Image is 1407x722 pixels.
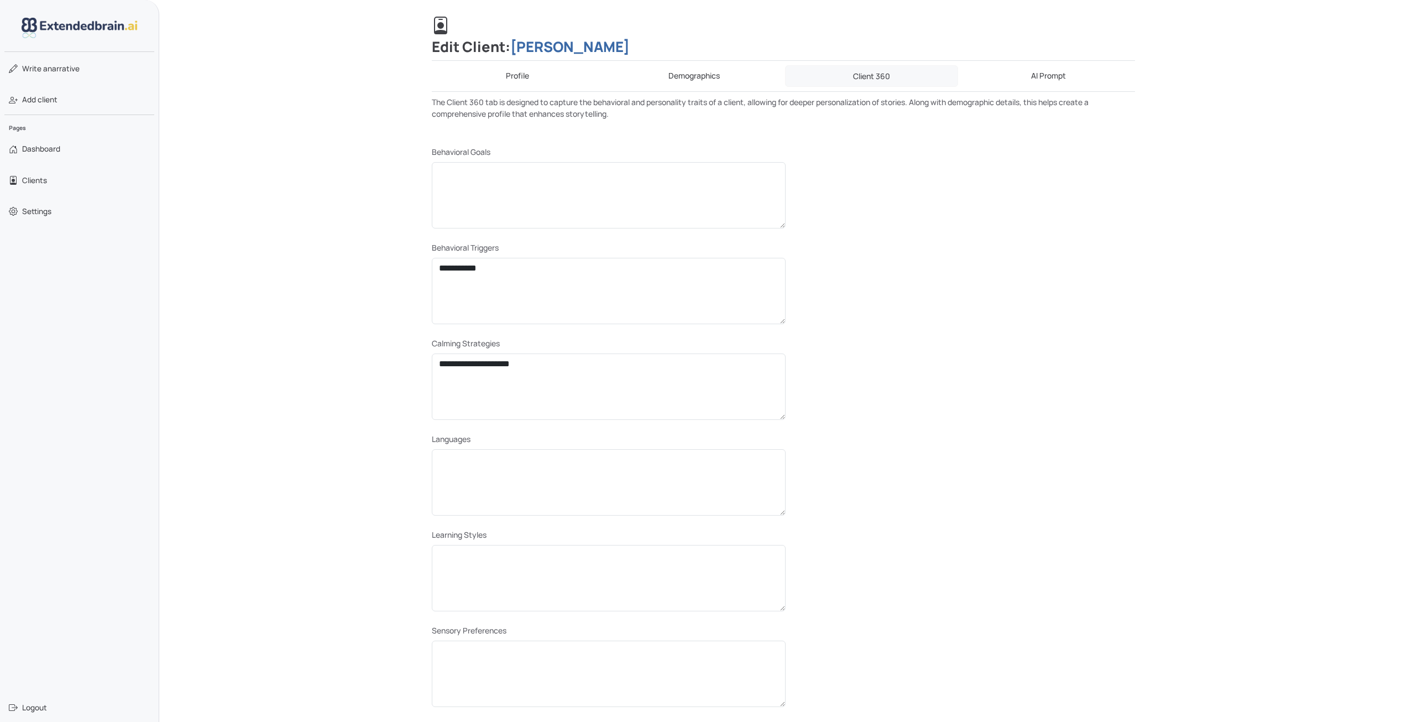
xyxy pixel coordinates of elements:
h2: Edit Client: [432,17,1135,61]
label: Calming Strategies [432,337,500,349]
span: narrative [22,63,80,74]
span: Write a [22,64,48,74]
label: Learning Styles [432,529,487,541]
a: AI Prompt [963,65,1135,87]
label: Behavioral Triggers [432,242,499,253]
span: Clients [22,175,47,186]
a: Profile [432,65,604,87]
span: Settings [22,206,51,217]
span: Logout [22,702,47,713]
label: Behavioral Goals [432,146,490,158]
label: Languages [432,433,470,445]
a: [PERSON_NAME] [510,37,630,56]
p: The Client 360 tab is designed to capture the behavioral and personality traits of a client, allo... [432,96,1135,120]
label: Sensory Preferences [432,625,506,636]
a: Client 360 [785,65,959,87]
img: logo [22,18,138,38]
a: Demographics [608,65,781,87]
span: Dashboard [22,143,60,154]
span: Add client [22,94,57,105]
